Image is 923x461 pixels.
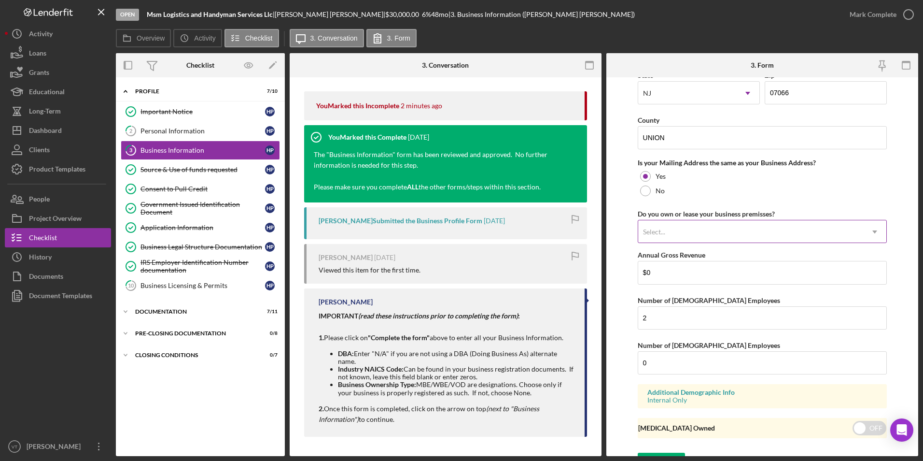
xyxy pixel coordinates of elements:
div: [PERSON_NAME] Submitted the Business Profile Form [319,217,482,225]
a: Source & Use of funds requestedHP [121,160,280,179]
div: Mark Complete [850,5,896,24]
div: Clients [29,140,50,162]
button: Project Overview [5,209,111,228]
button: Product Templates [5,159,111,179]
button: Grants [5,63,111,82]
label: Annual Gross Revenue [638,251,705,259]
div: 3. Conversation [422,61,469,69]
button: Clients [5,140,111,159]
div: [PERSON_NAME] [319,254,373,261]
a: People [5,189,111,209]
a: Application InformationHP [121,218,280,237]
p: Please click on above to enter all your Business Information. [319,311,575,343]
div: 3. Form [751,61,774,69]
div: Checklist [29,228,57,250]
button: Checklist [5,228,111,247]
time: 2025-07-17 17:55 [374,254,395,261]
a: Business Legal Structure DocumentationHP [121,237,280,257]
div: Document Templates [29,286,92,308]
div: H P [265,223,275,232]
button: Educational [5,82,111,101]
p: The "Business Information" form has been reviewed and approved. No further information is needed ... [314,149,568,193]
label: 3. Form [387,34,410,42]
div: Business Information [140,146,265,154]
label: [MEDICAL_DATA] Owned [638,424,715,432]
label: 3. Conversation [310,34,358,42]
strong: 1. [319,333,324,342]
div: Pre-Closing Documentation [135,331,253,336]
a: 3Business InformationHP [121,141,280,160]
button: Dashboard [5,121,111,140]
div: Consent to Pull Credit [140,185,265,193]
div: Viewed this item for the first time. [319,266,420,274]
button: VT[PERSON_NAME] [5,437,111,456]
div: Documentation [135,309,253,315]
strong: 2. [319,404,324,413]
div: 0 / 8 [260,331,278,336]
button: Documents [5,267,111,286]
div: Checklist [186,61,214,69]
p: Once this form is completed, click on the arrow on top to continue. [319,403,575,425]
div: Business Legal Structure Documentation [140,243,265,251]
label: Overview [137,34,165,42]
div: H P [265,126,275,136]
div: H P [265,203,275,213]
button: Document Templates [5,286,111,305]
a: 10Business Licensing & PermitsHP [121,276,280,295]
tspan: 3 [129,147,132,153]
div: Profile [135,88,253,94]
button: 3. Conversation [290,29,364,47]
strong: DBA: [338,349,354,358]
b: Msm Logistics and Handyman Services Llc [147,10,273,18]
button: Checklist [224,29,279,47]
button: Mark Complete [840,5,918,24]
a: IRS Employer Identification Number documentationHP [121,257,280,276]
div: 7 / 10 [260,88,278,94]
a: 2Personal InformationHP [121,121,280,141]
button: Overview [116,29,171,47]
div: Long-Term [29,101,61,123]
div: 0 / 7 [260,352,278,358]
button: Long-Term [5,101,111,121]
div: | 3. Business Information ([PERSON_NAME] [PERSON_NAME]) [448,11,635,18]
div: Select... [643,228,665,236]
em: (read these instructions prior to completing the form) [358,312,518,320]
li: Enter "N/A" if you are not using a DBA (Doing Business As) alternate name. [338,350,575,365]
div: H P [265,145,275,155]
div: Project Overview [29,209,82,230]
div: Closing Conditions [135,352,253,358]
div: Open Intercom Messenger [890,418,913,442]
div: You Marked this Incomplete [316,102,399,110]
div: Product Templates [29,159,85,181]
div: Government Issued Identification Document [140,201,265,216]
label: Checklist [245,34,273,42]
text: VT [12,444,17,449]
tspan: 2 [129,128,132,134]
div: Educational [29,82,65,104]
time: 2025-07-17 18:26 [484,217,505,225]
div: [PERSON_NAME] [PERSON_NAME] | [275,11,385,18]
div: Business Licensing & Permits [140,282,265,289]
li: MBE/WBE/VOD are designations. Choose only if your business is properly registered as such. If not... [338,381,575,396]
time: 2025-08-14 18:01 [401,102,442,110]
time: 2025-07-17 19:56 [408,133,429,141]
div: 7 / 11 [260,309,278,315]
div: H P [265,184,275,194]
div: 6 % [422,11,431,18]
div: IRS Employer Identification Number documentation [140,259,265,274]
div: Loans [29,43,46,65]
div: H P [265,165,275,174]
div: Dashboard [29,121,62,143]
div: | [147,11,275,18]
button: Loans [5,43,111,63]
label: Yes [656,173,666,180]
label: Number of [DEMOGRAPHIC_DATA] Employees [638,341,780,349]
